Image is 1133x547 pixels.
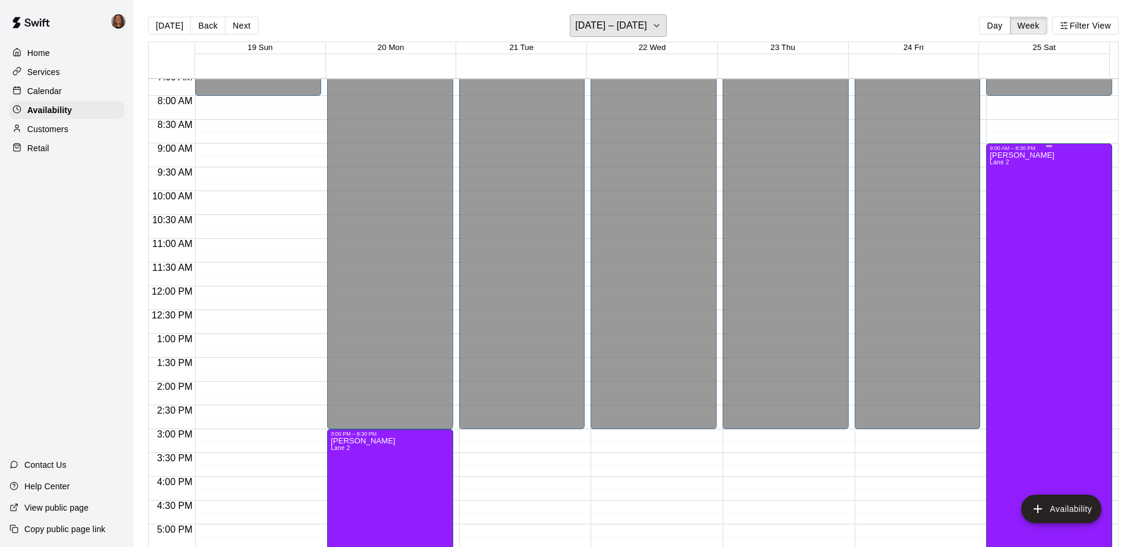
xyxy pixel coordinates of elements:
button: Filter View [1052,17,1119,35]
p: Services [27,66,60,78]
span: 11:00 AM [149,239,196,249]
button: Back [190,17,225,35]
button: Week [1010,17,1047,35]
p: Customers [27,123,68,135]
button: Day [979,17,1010,35]
span: 1:00 PM [154,334,196,344]
button: 21 Tue [509,43,533,52]
p: Help Center [24,480,70,492]
div: Hayley Pasma [109,10,134,33]
button: [DATE] [148,17,191,35]
button: [DATE] – [DATE] [570,14,667,37]
span: 3:30 PM [154,453,196,463]
span: 11:30 AM [149,262,196,273]
button: 25 Sat [1032,43,1056,52]
span: 8:30 AM [155,120,196,130]
span: Lane 2 [331,445,350,451]
span: 10:30 AM [149,215,196,225]
button: add [1021,495,1101,523]
span: 12:00 PM [149,286,195,296]
p: Copy public page link [24,523,105,535]
button: 23 Thu [771,43,795,52]
span: 9:30 AM [155,167,196,177]
div: 9:00 AM – 8:30 PM [990,145,1109,151]
div: 3:00 PM – 8:30 PM [331,431,450,437]
button: 24 Fri [903,43,924,52]
span: 10:00 AM [149,191,196,201]
a: Availability [10,101,124,119]
button: 22 Wed [639,43,666,52]
p: Availability [27,104,72,116]
button: 19 Sun [247,43,272,52]
span: 2:30 PM [154,405,196,415]
span: 8:00 AM [155,96,196,106]
button: Next [225,17,258,35]
span: 3:00 PM [154,429,196,439]
span: 1:30 PM [154,358,196,368]
p: Retail [27,142,49,154]
span: 12:30 PM [149,310,195,320]
a: Customers [10,120,124,138]
p: View public page [24,502,89,514]
button: 20 Mon [378,43,404,52]
span: 4:30 PM [154,501,196,511]
p: Contact Us [24,459,67,471]
span: 9:00 AM [155,143,196,154]
img: Hayley Pasma [111,14,125,29]
p: Calendar [27,85,62,97]
a: Calendar [10,82,124,100]
span: 4:00 PM [154,477,196,487]
span: 2:00 PM [154,382,196,392]
h6: [DATE] – [DATE] [575,17,647,34]
a: Home [10,44,124,62]
a: Services [10,63,124,81]
span: Lane 2 [990,159,1009,165]
span: 5:00 PM [154,524,196,535]
a: Retail [10,139,124,157]
p: Home [27,47,50,59]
